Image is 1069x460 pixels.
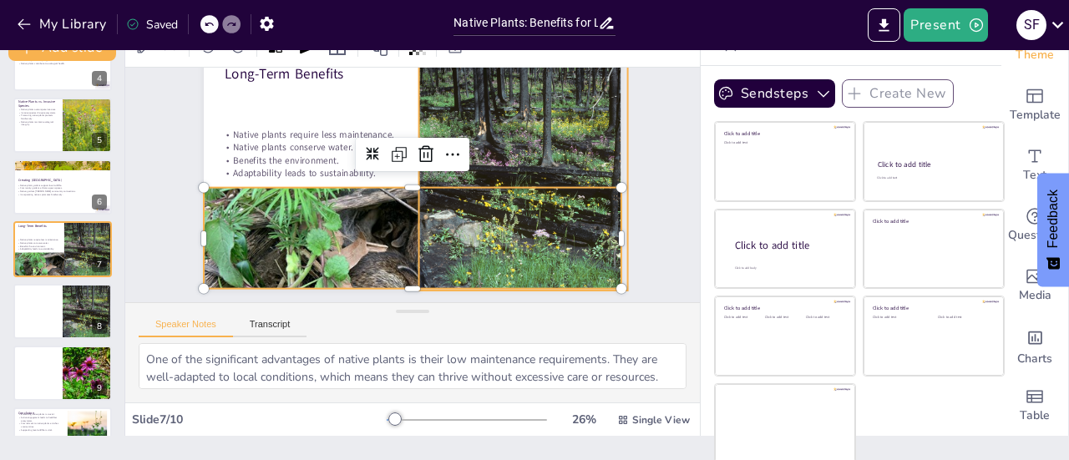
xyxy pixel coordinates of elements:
[18,178,107,183] p: Creating [GEOGRAPHIC_DATA]
[842,79,954,108] button: Create New
[18,428,63,432] p: Supporting local wildlife is vital.
[92,319,107,334] div: 8
[724,141,844,145] div: Click to add text
[1019,286,1051,305] span: Media
[13,221,112,276] div: 7
[13,159,112,215] div: 6
[18,239,60,242] p: Native plants require less maintenance.
[564,412,604,427] div: 26 %
[92,381,107,396] div: 9
[18,193,106,196] p: Incorporating natives promotes biodiversity.
[806,316,844,320] div: Click to add text
[18,245,60,248] p: Benefits the environment.
[18,190,106,193] p: Native gardens [PERSON_NAME] community connections.
[938,316,990,320] div: Click to add text
[18,99,58,109] p: Native Plants vs. Invasive Species
[18,422,63,427] p: Commitment to native plants enriches communities.
[1037,173,1069,286] button: Feedback - Show survey
[1010,106,1061,124] span: Template
[18,59,107,63] p: Increased plant variety supports wildlife.
[1008,226,1062,245] span: Questions
[225,134,405,166] p: Benefits the environment.
[1017,350,1052,368] span: Charts
[18,242,60,245] p: Native plants conserve water.
[1001,376,1068,436] div: Add a table
[1001,316,1068,376] div: Add charts and graphs
[765,316,803,320] div: Click to add text
[236,45,611,104] p: Long-Term Benefits
[92,257,107,272] div: 7
[13,35,112,90] div: 4
[92,195,107,210] div: 6
[735,266,840,270] div: Click to add body
[132,412,387,427] div: Slide 7 / 10
[1023,166,1046,185] span: Text
[92,71,107,86] div: 4
[18,108,58,111] p: Native plants outcompete invasives.
[1016,8,1046,42] button: S F
[632,413,690,427] span: Single View
[92,133,107,148] div: 5
[735,239,842,253] div: Click to add title
[227,109,408,140] p: Native plants require less maintenance.
[18,187,106,190] p: Community gardens enhance green spaces.
[1001,195,1068,255] div: Get real-time input from your audience
[1020,407,1050,425] span: Table
[873,305,992,311] div: Click to add title
[18,416,63,422] p: Active engagement leads to healthier ecosystems.
[724,316,762,320] div: Click to add text
[18,410,63,415] p: Conclusion
[1016,46,1054,64] span: Theme
[904,8,987,42] button: Present
[18,120,58,126] p: Native plants maintain ecological integrity.
[1001,255,1068,316] div: Add images, graphics, shapes or video
[139,319,233,337] button: Speaker Notes
[13,284,112,339] div: 8
[714,79,835,108] button: Sendsteps
[13,98,112,153] div: 5
[724,130,844,137] div: Click to add title
[877,176,988,180] div: Click to add text
[868,8,900,42] button: Export to PowerPoint
[724,305,844,311] div: Click to add title
[18,63,107,66] p: Native plants contribute to ecological health.
[13,11,114,38] button: My Library
[18,184,106,187] p: Native plant gardens support local wildlife.
[873,316,925,320] div: Click to add text
[139,343,686,389] textarea: One of the significant advantages of native plants is their low maintenance requirements. They ar...
[1046,190,1061,248] span: Feedback
[1001,75,1068,135] div: Add ready made slides
[223,147,403,179] p: Adaptability leads to sustainability.
[18,412,63,416] p: Embracing native plants is crucial.
[18,114,58,119] p: Promoting native plants protects biodiversity.
[18,248,60,251] p: Adaptability leads to sustainability.
[1016,10,1046,40] div: S F
[1001,135,1068,195] div: Add text boxes
[878,159,989,169] div: Click to add title
[233,319,307,337] button: Transcript
[225,121,406,153] p: Native plants conserve water.
[126,17,178,33] div: Saved
[453,11,597,35] input: Insert title
[18,111,58,114] p: Invasive species disrupt ecosystems.
[873,217,992,224] div: Click to add title
[13,346,112,401] div: 9
[18,224,107,229] p: Long-Term Benefits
